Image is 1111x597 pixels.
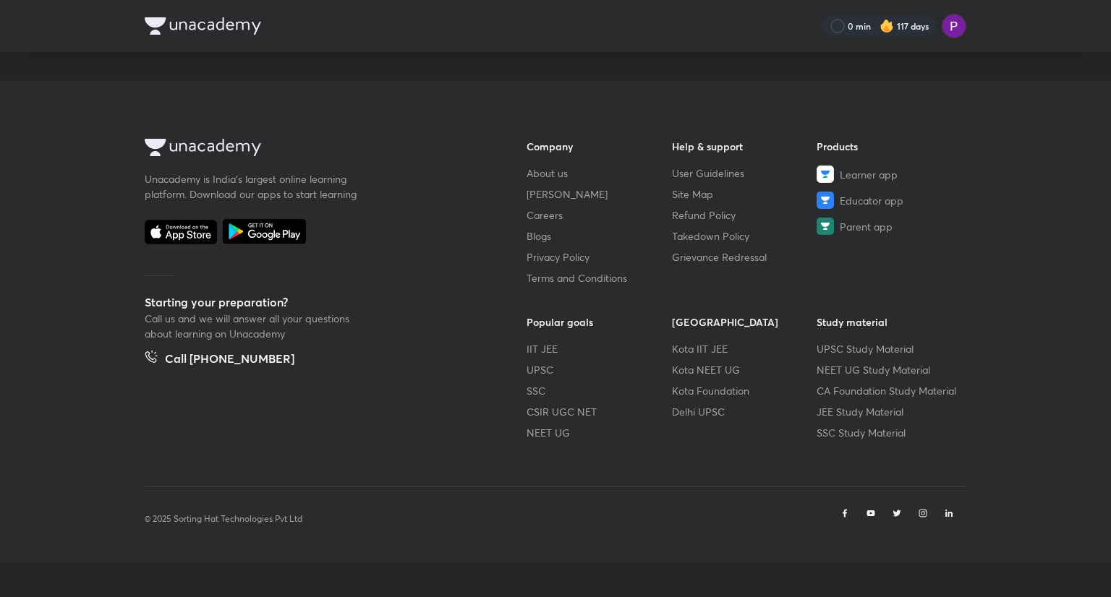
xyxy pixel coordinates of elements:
a: JEE Study Material [817,404,962,419]
h6: [GEOGRAPHIC_DATA] [672,314,817,330]
span: Careers [527,207,563,223]
h6: Study material [817,314,962,330]
img: Learner app [817,166,834,183]
h6: Products [817,139,962,154]
span: Educator app [840,193,903,208]
a: About us [527,166,672,181]
p: Call us and we will answer all your questions about learning on Unacademy [145,311,362,341]
a: SSC [527,383,672,398]
img: Educator app [817,192,834,209]
h6: Help & support [672,139,817,154]
h6: Popular goals [527,314,672,330]
h5: Call [PHONE_NUMBER] [165,350,294,370]
a: Refund Policy [672,207,817,223]
a: SSC Study Material [817,425,962,440]
a: Takedown Policy [672,228,817,244]
a: Grievance Redressal [672,249,817,265]
a: Blogs [527,228,672,244]
img: Parent app [817,218,834,235]
a: UPSC [527,362,672,377]
a: Company Logo [145,139,480,160]
a: NEET UG [527,425,672,440]
a: UPSC Study Material [817,341,962,356]
a: User Guidelines [672,166,817,181]
a: Parent app [817,218,962,235]
a: Delhi UPSC [672,404,817,419]
a: Careers [527,207,672,223]
a: Kota NEET UG [672,362,817,377]
a: Kota IIT JEE [672,341,817,356]
a: Call [PHONE_NUMBER] [145,350,294,370]
a: NEET UG Study Material [817,362,962,377]
a: Learner app [817,166,962,183]
span: Parent app [840,219,893,234]
a: IIT JEE [527,341,672,356]
span: Learner app [840,167,898,182]
p: Unacademy is India’s largest online learning platform. Download our apps to start learning [145,171,362,202]
h5: Starting your preparation? [145,293,480,311]
img: Preeti Pandey [942,14,966,38]
p: © 2025 Sorting Hat Technologies Pvt Ltd [145,512,302,525]
img: streak [880,19,894,33]
img: Company Logo [145,139,261,156]
img: Company Logo [145,17,261,35]
a: Kota Foundation [672,383,817,398]
a: Terms and Conditions [527,270,672,285]
a: [PERSON_NAME] [527,186,672,202]
a: Site Map [672,186,817,202]
h6: Company [527,139,672,154]
a: CSIR UGC NET [527,404,672,419]
a: Educator app [817,192,962,209]
a: Privacy Policy [527,249,672,265]
a: CA Foundation Study Material [817,383,962,398]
